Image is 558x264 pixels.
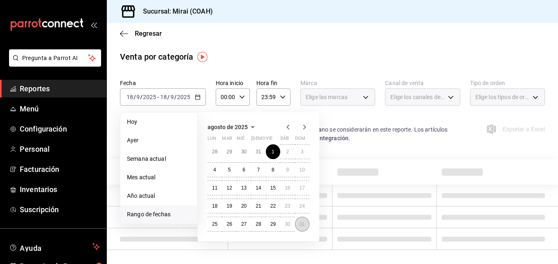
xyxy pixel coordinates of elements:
button: 21 de agosto de 2025 [251,199,265,213]
input: -- [136,94,140,100]
abbr: viernes [266,136,272,144]
button: 14 de agosto de 2025 [251,181,265,195]
span: / [167,94,170,100]
div: Venta por categoría [120,51,194,63]
input: ---- [143,94,157,100]
button: 30 de julio de 2025 [237,144,251,159]
button: 10 de agosto de 2025 [295,162,309,177]
button: 28 de julio de 2025 [208,144,222,159]
button: 3 de agosto de 2025 [295,144,309,159]
abbr: miércoles [237,136,244,144]
abbr: 18 de agosto de 2025 [212,203,217,209]
button: 15 de agosto de 2025 [266,181,280,195]
button: Regresar [120,30,162,37]
abbr: 3 de agosto de 2025 [301,149,304,155]
abbr: 8 de agosto de 2025 [272,167,274,173]
abbr: 16 de agosto de 2025 [285,185,290,191]
abbr: 21 de agosto de 2025 [256,203,261,209]
span: Personal [20,144,100,155]
abbr: 7 de agosto de 2025 [257,167,260,173]
abbr: 24 de agosto de 2025 [300,203,305,209]
abbr: 26 de agosto de 2025 [226,221,232,227]
label: Fecha [120,80,206,86]
input: -- [160,94,167,100]
abbr: domingo [295,136,305,144]
button: 2 de agosto de 2025 [280,144,295,159]
span: Semana actual [127,155,191,163]
label: Hora inicio [216,80,250,86]
span: Regresar [135,30,162,37]
button: 30 de agosto de 2025 [280,217,295,232]
abbr: 25 de agosto de 2025 [212,221,217,227]
button: 27 de agosto de 2025 [237,217,251,232]
abbr: 28 de julio de 2025 [212,149,217,155]
span: Rango de fechas [127,210,191,219]
span: Elige las marcas [306,93,348,101]
button: 5 de agosto de 2025 [222,162,236,177]
span: Elige los tipos de orden [475,93,530,101]
button: 13 de agosto de 2025 [237,181,251,195]
abbr: 23 de agosto de 2025 [285,203,290,209]
img: Tooltip marker [197,52,208,62]
span: agosto de 2025 [208,124,248,130]
button: open_drawer_menu [90,21,97,28]
button: 25 de agosto de 2025 [208,217,222,232]
button: 29 de julio de 2025 [222,144,236,159]
abbr: lunes [208,136,216,144]
abbr: 31 de julio de 2025 [256,149,261,155]
span: Menú [20,103,100,114]
button: 18 de agosto de 2025 [208,199,222,213]
abbr: 29 de agosto de 2025 [270,221,276,227]
button: 28 de agosto de 2025 [251,217,265,232]
button: agosto de 2025 [208,122,258,132]
abbr: sábado [280,136,289,144]
abbr: 31 de agosto de 2025 [300,221,305,227]
button: 4 de agosto de 2025 [208,162,222,177]
a: Pregunta a Parrot AI [6,60,101,68]
abbr: jueves [251,136,300,144]
span: Suscripción [20,204,100,215]
span: Elige los canales de venta [390,93,445,101]
abbr: 11 de agosto de 2025 [212,185,217,191]
abbr: 30 de agosto de 2025 [285,221,290,227]
abbr: 29 de julio de 2025 [226,149,232,155]
span: Pregunta a Parrot AI [22,54,88,63]
button: 7 de agosto de 2025 [251,162,265,177]
abbr: 9 de agosto de 2025 [286,167,289,173]
abbr: 20 de agosto de 2025 [241,203,247,209]
button: 12 de agosto de 2025 [222,181,236,195]
abbr: 4 de agosto de 2025 [213,167,216,173]
button: 16 de agosto de 2025 [280,181,295,195]
abbr: 2 de agosto de 2025 [286,149,289,155]
h3: Sucursal: Mirai (COAH) [136,7,213,16]
span: Mes actual [127,173,191,182]
button: 8 de agosto de 2025 [266,162,280,177]
abbr: 1 de agosto de 2025 [272,149,274,155]
abbr: 19 de agosto de 2025 [226,203,232,209]
button: 19 de agosto de 2025 [222,199,236,213]
button: 11 de agosto de 2025 [208,181,222,195]
button: 26 de agosto de 2025 [222,217,236,232]
span: Hoy [127,118,191,126]
abbr: 14 de agosto de 2025 [256,185,261,191]
span: / [140,94,143,100]
abbr: 15 de agosto de 2025 [270,185,276,191]
button: 29 de agosto de 2025 [266,217,280,232]
span: Configuración [20,123,100,134]
button: Pregunta a Parrot AI [9,49,101,67]
abbr: 13 de agosto de 2025 [241,185,247,191]
button: 24 de agosto de 2025 [295,199,309,213]
abbr: 6 de agosto de 2025 [242,167,245,173]
button: 20 de agosto de 2025 [237,199,251,213]
span: Inventarios [20,184,100,195]
input: -- [170,94,174,100]
button: 22 de agosto de 2025 [266,199,280,213]
abbr: 30 de julio de 2025 [241,149,247,155]
abbr: 12 de agosto de 2025 [226,185,232,191]
label: Hora fin [256,80,291,86]
input: -- [126,94,134,100]
abbr: 22 de agosto de 2025 [270,203,276,209]
button: 17 de agosto de 2025 [295,181,309,195]
label: Tipo de orden [470,80,545,86]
